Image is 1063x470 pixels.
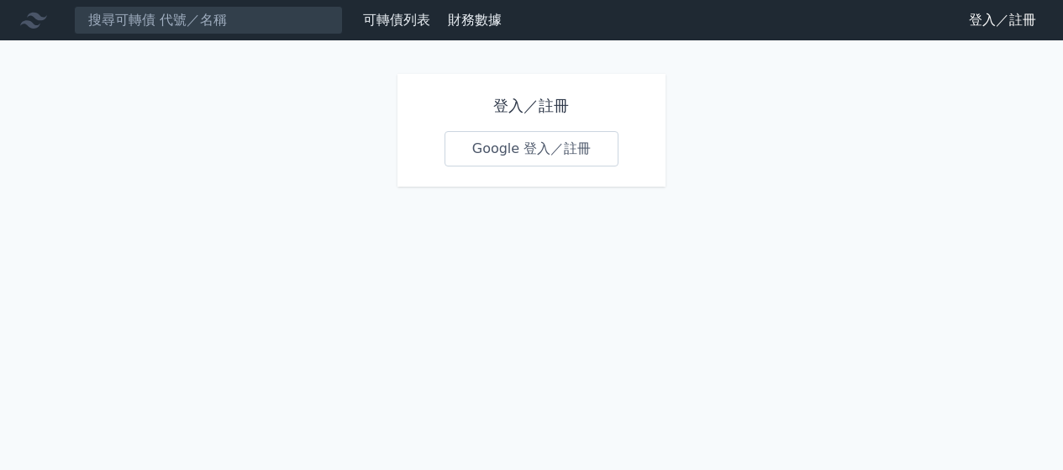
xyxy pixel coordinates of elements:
[445,131,619,166] a: Google 登入／註冊
[363,12,430,28] a: 可轉債列表
[955,7,1050,34] a: 登入／註冊
[445,94,619,118] h1: 登入／註冊
[74,6,343,34] input: 搜尋可轉債 代號／名稱
[448,12,502,28] a: 財務數據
